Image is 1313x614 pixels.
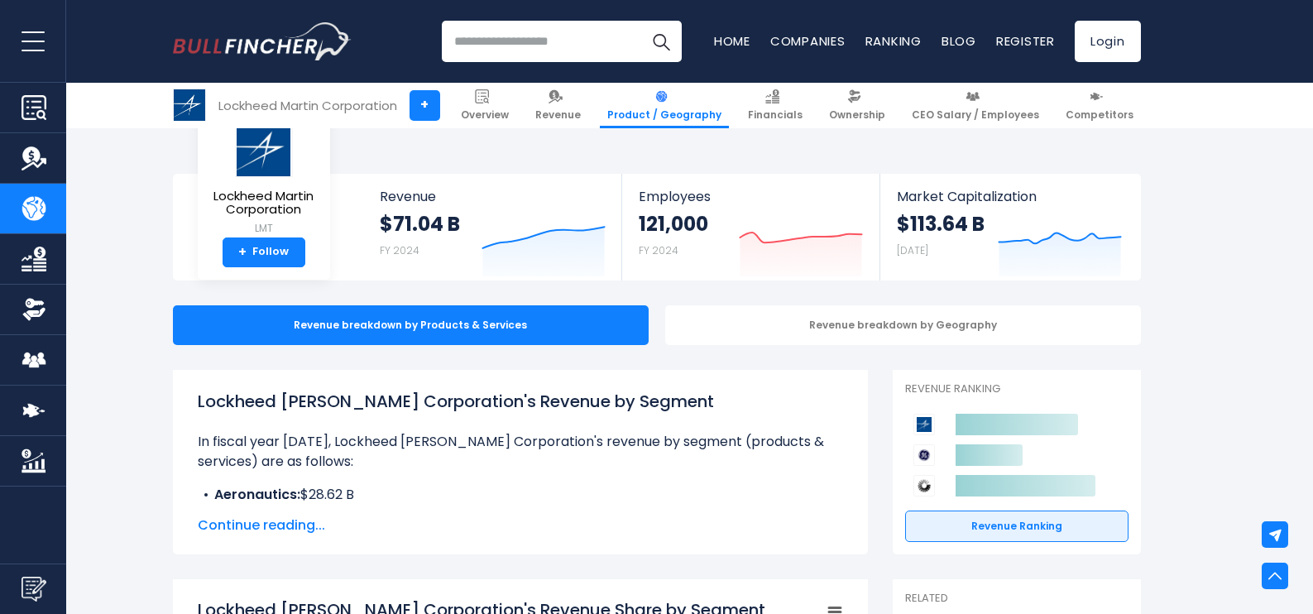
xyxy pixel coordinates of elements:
a: +Follow [223,237,305,267]
a: Register [996,32,1055,50]
a: Login [1075,21,1141,62]
span: Financials [748,108,803,122]
span: CEO Salary / Employees [912,108,1039,122]
a: Revenue Ranking [905,511,1129,542]
small: LMT [211,221,317,236]
img: Lockheed Martin Corporation competitors logo [913,414,935,435]
img: Bullfincher logo [173,22,352,60]
a: Revenue [528,83,588,128]
div: Revenue breakdown by Geography [665,305,1141,345]
img: RTX Corporation competitors logo [913,475,935,496]
span: Product / Geography [607,108,721,122]
small: FY 2024 [380,243,419,257]
span: Ownership [829,108,885,122]
p: In fiscal year [DATE], Lockheed [PERSON_NAME] Corporation's revenue by segment (products & servic... [198,432,843,472]
strong: $113.64 B [897,211,985,237]
a: Product / Geography [600,83,729,128]
a: Overview [453,83,516,128]
small: [DATE] [897,243,928,257]
p: Revenue Ranking [905,382,1129,396]
span: Market Capitalization [897,189,1122,204]
a: Revenue $71.04 B FY 2024 [363,174,622,281]
img: LMT logo [174,89,205,121]
b: Aeronautics: [214,485,300,504]
span: Revenue [535,108,581,122]
small: FY 2024 [639,243,678,257]
a: Market Capitalization $113.64 B [DATE] [880,174,1138,281]
a: Home [714,32,750,50]
h1: Lockheed [PERSON_NAME] Corporation's Revenue by Segment [198,389,843,414]
a: Companies [770,32,846,50]
li: $28.62 B [198,485,843,505]
div: Lockheed Martin Corporation [218,96,397,115]
strong: + [238,245,247,260]
a: Ranking [865,32,922,50]
a: Blog [942,32,976,50]
span: Lockheed Martin Corporation [211,189,317,217]
img: LMT logo [235,122,293,177]
p: Related [905,592,1129,606]
strong: $71.04 B [380,211,460,237]
a: Employees 121,000 FY 2024 [622,174,879,281]
a: CEO Salary / Employees [904,83,1047,128]
span: Competitors [1066,108,1133,122]
a: + [410,90,440,121]
span: Continue reading... [198,516,843,535]
a: Competitors [1058,83,1141,128]
span: Revenue [380,189,606,204]
a: Go to homepage [173,22,351,60]
span: Employees [639,189,863,204]
img: GE Aerospace competitors logo [913,444,935,466]
img: Ownership [22,297,46,322]
strong: 121,000 [639,211,708,237]
button: Search [640,21,682,62]
a: Lockheed Martin Corporation LMT [210,121,318,237]
div: Revenue breakdown by Products & Services [173,305,649,345]
span: Overview [461,108,509,122]
a: Ownership [822,83,893,128]
a: Financials [740,83,810,128]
